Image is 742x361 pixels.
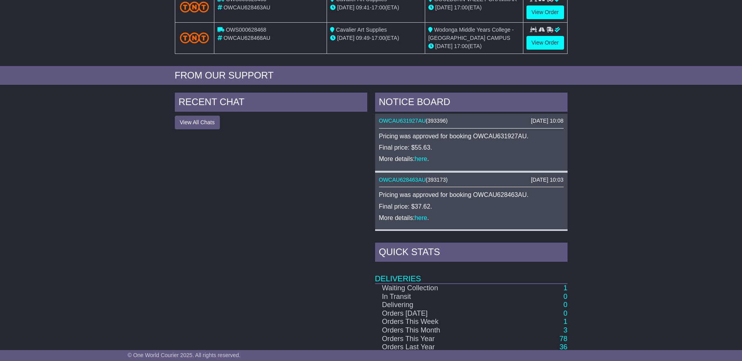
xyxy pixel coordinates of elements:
[175,93,367,114] div: RECENT CHAT
[375,243,568,264] div: Quick Stats
[415,155,427,162] a: here
[223,35,270,41] span: OWCAU628468AU
[375,343,496,352] td: Orders Last Year
[379,132,564,140] p: Pricing was approved for booking OWCAU631927AU.
[379,144,564,151] p: Final price: $55.63.
[375,93,568,114] div: NOTICE BOARD
[563,301,567,309] a: 0
[180,2,209,12] img: TNT_Domestic.png
[330,4,422,12] div: - (ETA)
[563,309,567,317] a: 0
[175,116,220,129] button: View All Chats
[379,155,564,163] p: More details: .
[435,43,453,49] span: [DATE]
[337,4,354,11] span: [DATE]
[379,214,564,222] p: More details: .
[375,326,496,335] td: Orders This Month
[379,191,564,198] p: Pricing was approved for booking OWCAU628463AU.
[128,352,241,358] span: © One World Courier 2025. All rights reserved.
[379,177,426,183] a: OWCAU628463AU
[415,214,427,221] a: here
[330,34,422,42] div: - (ETA)
[428,4,520,12] div: (ETA)
[526,5,564,19] a: View Order
[175,70,568,81] div: FROM OUR SUPPORT
[372,35,385,41] span: 17:00
[531,118,563,124] div: [DATE] 10:08
[372,4,385,11] span: 17:00
[379,118,426,124] a: OWCAU631927AU
[337,35,354,41] span: [DATE]
[379,118,564,124] div: ( )
[563,293,567,300] a: 0
[375,309,496,318] td: Orders [DATE]
[428,27,514,41] span: Wodonga Middle Years College - [GEOGRAPHIC_DATA] CAMPUS
[563,284,567,292] a: 1
[375,301,496,309] td: Delivering
[428,118,446,124] span: 393396
[356,35,370,41] span: 09:49
[563,318,567,325] a: 1
[226,27,266,33] span: OWS000628468
[356,4,370,11] span: 09:41
[428,177,446,183] span: 393173
[336,27,387,33] span: Cavalier Art Supplies
[531,177,563,183] div: [DATE] 10:03
[375,335,496,343] td: Orders This Year
[559,335,567,343] a: 78
[379,203,564,210] p: Final price: $37.62.
[375,284,496,293] td: Waiting Collection
[180,32,209,43] img: TNT_Domestic.png
[375,293,496,301] td: In Transit
[526,36,564,50] a: View Order
[379,177,564,183] div: ( )
[563,326,567,334] a: 3
[223,4,270,11] span: OWCAU628463AU
[375,264,568,284] td: Deliveries
[435,4,453,11] span: [DATE]
[559,343,567,351] a: 36
[454,43,468,49] span: 17:00
[428,42,520,50] div: (ETA)
[454,4,468,11] span: 17:00
[375,318,496,326] td: Orders This Week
